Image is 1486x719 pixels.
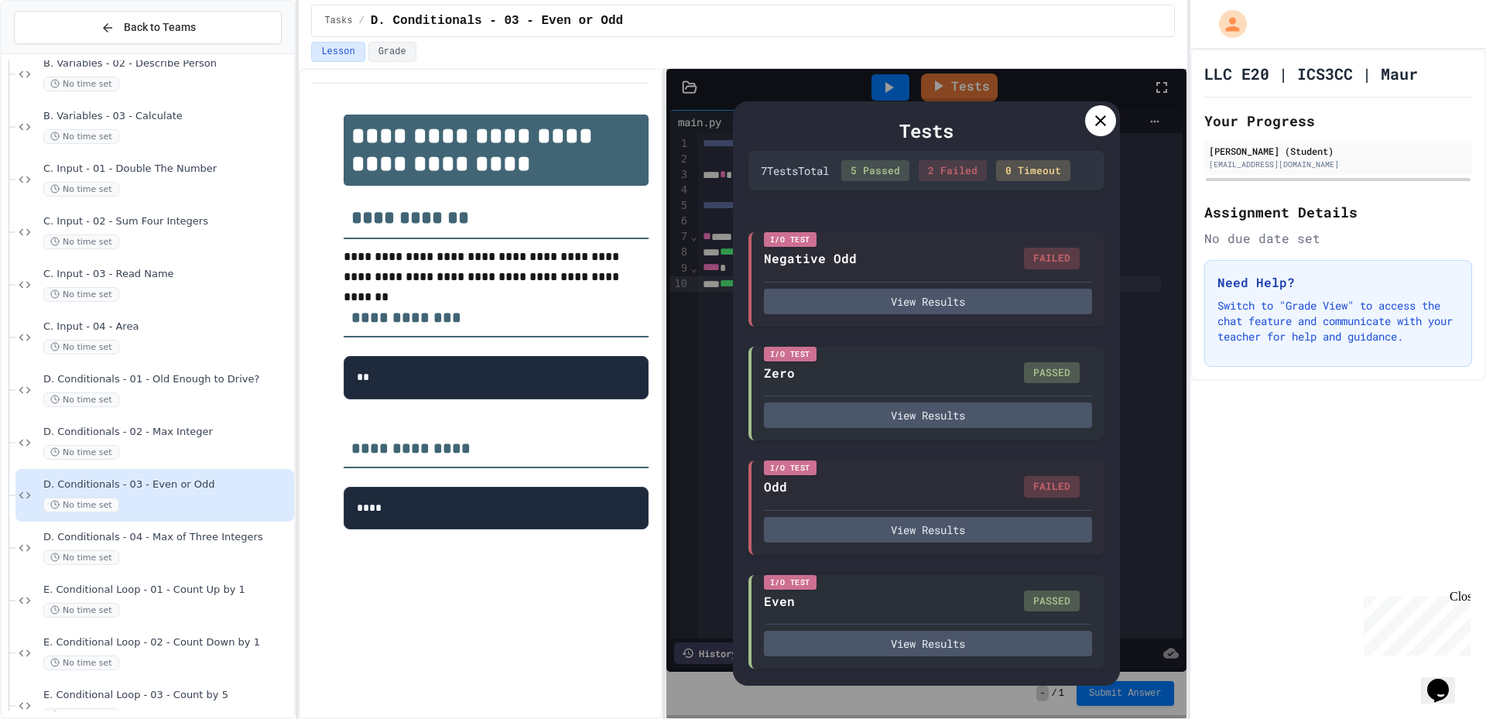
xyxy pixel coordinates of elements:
span: E. Conditional Loop - 02 - Count Down by 1 [43,636,291,649]
span: D. Conditionals - 01 - Old Enough to Drive? [43,373,291,386]
span: B. Variables - 03 - Calculate [43,110,291,123]
span: No time set [43,340,119,354]
div: I/O Test [764,347,817,361]
div: Zero [764,364,795,382]
div: PASSED [1024,362,1080,384]
span: Tasks [324,15,352,27]
div: Tests [748,117,1104,145]
div: 5 Passed [841,160,909,182]
span: D. Conditionals - 03 - Even or Odd [371,12,623,30]
span: No time set [43,392,119,407]
span: No time set [43,129,119,144]
p: Switch to "Grade View" to access the chat feature and communicate with your teacher for help and ... [1217,298,1459,344]
div: I/O Test [764,575,817,590]
div: FAILED [1024,248,1080,269]
span: D. Conditionals - 04 - Max of Three Integers [43,531,291,544]
button: View Results [764,289,1092,314]
div: [EMAIL_ADDRESS][DOMAIN_NAME] [1209,159,1467,170]
button: View Results [764,631,1092,656]
div: PASSED [1024,591,1080,612]
div: 7 Test s Total [761,163,829,179]
span: E. Conditional Loop - 01 - Count Up by 1 [43,584,291,597]
span: E. Conditional Loop - 03 - Count by 5 [43,689,291,702]
span: No time set [43,656,119,670]
button: Lesson [311,42,365,62]
div: Negative Odd [764,249,857,268]
div: Chat with us now!Close [6,6,107,98]
span: No time set [43,182,119,197]
span: C. Input - 01 - Double The Number [43,163,291,176]
span: No time set [43,77,119,91]
div: [PERSON_NAME] (Student) [1209,144,1467,158]
h3: Need Help? [1217,273,1459,292]
iframe: chat widget [1421,657,1471,704]
h2: Your Progress [1204,110,1472,132]
span: C. Input - 04 - Area [43,320,291,334]
div: I/O Test [764,461,817,475]
div: I/O Test [764,232,817,247]
span: B. Variables - 02 - Describe Person [43,57,291,70]
iframe: chat widget [1358,590,1471,656]
span: C. Input - 02 - Sum Four Integers [43,215,291,228]
h2: Assignment Details [1204,201,1472,223]
span: No time set [43,498,119,512]
h1: LLC E20 | ICS3CC | Maur [1204,63,1418,84]
span: No time set [43,445,119,460]
div: FAILED [1024,476,1080,498]
div: Odd [764,478,787,496]
span: No time set [43,550,119,565]
div: 0 Timeout [996,160,1070,182]
span: C. Input - 03 - Read Name [43,268,291,281]
span: No time set [43,287,119,302]
button: Back to Teams [14,11,282,44]
div: 2 Failed [919,160,987,182]
div: My Account [1203,6,1251,42]
button: View Results [764,517,1092,543]
div: Even [764,592,795,611]
span: No time set [43,235,119,249]
button: Grade [368,42,416,62]
span: / [358,15,364,27]
button: View Results [764,402,1092,428]
span: No time set [43,603,119,618]
span: D. Conditionals - 02 - Max Integer [43,426,291,439]
span: Back to Teams [124,19,196,36]
span: D. Conditionals - 03 - Even or Odd [43,478,291,491]
div: No due date set [1204,229,1472,248]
